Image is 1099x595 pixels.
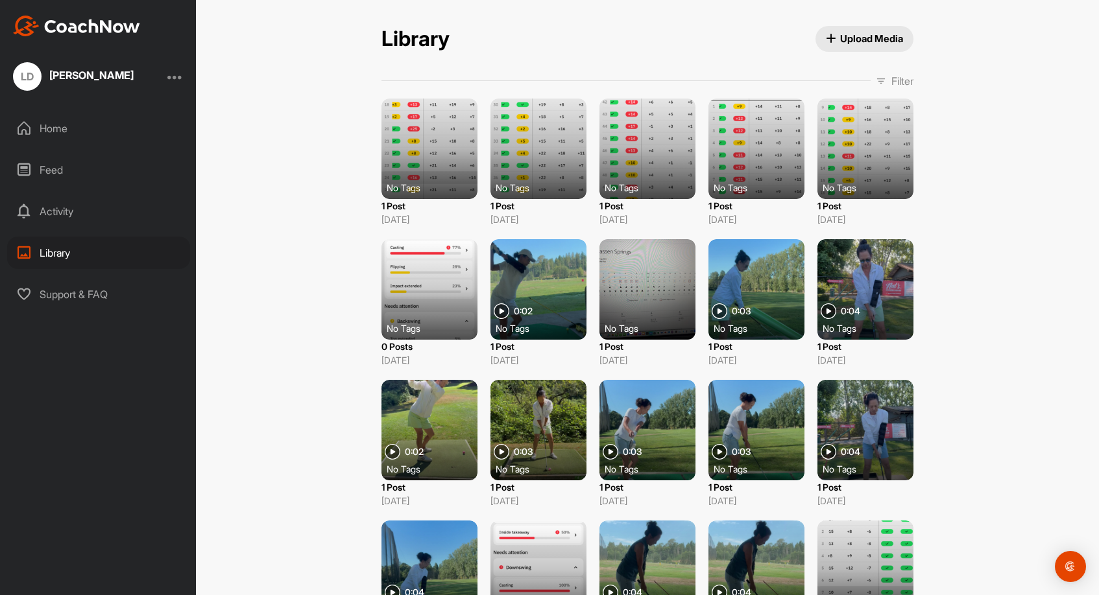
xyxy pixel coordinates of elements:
p: [DATE] [817,213,913,226]
p: [DATE] [599,353,695,367]
span: 0:03 [514,447,533,456]
div: No Tags [714,321,810,334]
div: LD [13,62,42,91]
p: [DATE] [381,213,477,226]
img: play [494,444,509,460]
div: No Tags [823,462,919,475]
img: play [821,444,836,460]
div: No Tags [496,462,592,475]
div: Activity [7,195,190,227]
p: [DATE] [708,494,804,507]
p: 1 Post [599,199,695,213]
span: 0:03 [623,447,642,456]
p: [DATE] [490,353,586,367]
div: [PERSON_NAME] [49,70,134,80]
p: [DATE] [490,213,586,226]
p: [DATE] [817,494,913,507]
p: 1 Post [490,199,586,213]
p: [DATE] [708,213,804,226]
p: 1 Post [599,480,695,494]
p: 1 Post [817,480,913,494]
div: Home [7,112,190,145]
div: No Tags [387,181,483,194]
div: Support & FAQ [7,278,190,310]
img: play [821,303,836,319]
div: No Tags [605,462,701,475]
p: [DATE] [708,353,804,367]
span: 0:04 [841,307,860,316]
p: [DATE] [490,494,586,507]
p: [DATE] [599,494,695,507]
div: No Tags [496,181,592,194]
img: play [494,303,509,319]
p: [DATE] [381,494,477,507]
div: Open Intercom Messenger [1055,551,1086,582]
div: No Tags [605,181,701,194]
img: CoachNow [13,16,140,36]
div: No Tags [605,321,701,334]
div: No Tags [714,462,810,475]
p: [DATE] [599,213,695,226]
img: play [603,444,618,460]
p: 1 Post [490,480,586,494]
span: 0:03 [732,307,751,316]
div: No Tags [387,462,483,475]
img: play [385,444,400,460]
p: 1 Post [490,340,586,353]
img: play [712,444,727,460]
div: No Tags [714,181,810,194]
p: 1 Post [708,480,804,494]
p: 1 Post [817,199,913,213]
img: play [712,303,727,319]
div: Feed [7,154,190,186]
span: 0:04 [841,447,860,456]
div: No Tags [823,181,919,194]
p: [DATE] [817,353,913,367]
div: No Tags [823,321,919,334]
span: Upload Media [826,32,904,45]
div: No Tags [496,321,592,334]
div: Library [7,237,190,269]
p: Filter [891,73,913,89]
p: 1 Post [817,340,913,353]
span: 0:02 [514,307,533,316]
p: 1 Post [381,199,477,213]
span: 0:02 [405,447,424,456]
p: 1 Post [381,480,477,494]
span: 0:03 [732,447,751,456]
h2: Library [381,27,450,52]
p: 1 Post [708,199,804,213]
p: 1 Post [599,340,695,353]
p: 1 Post [708,340,804,353]
button: Upload Media [815,26,914,52]
p: 0 Posts [381,340,477,353]
p: [DATE] [381,353,477,367]
div: No Tags [387,321,483,334]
